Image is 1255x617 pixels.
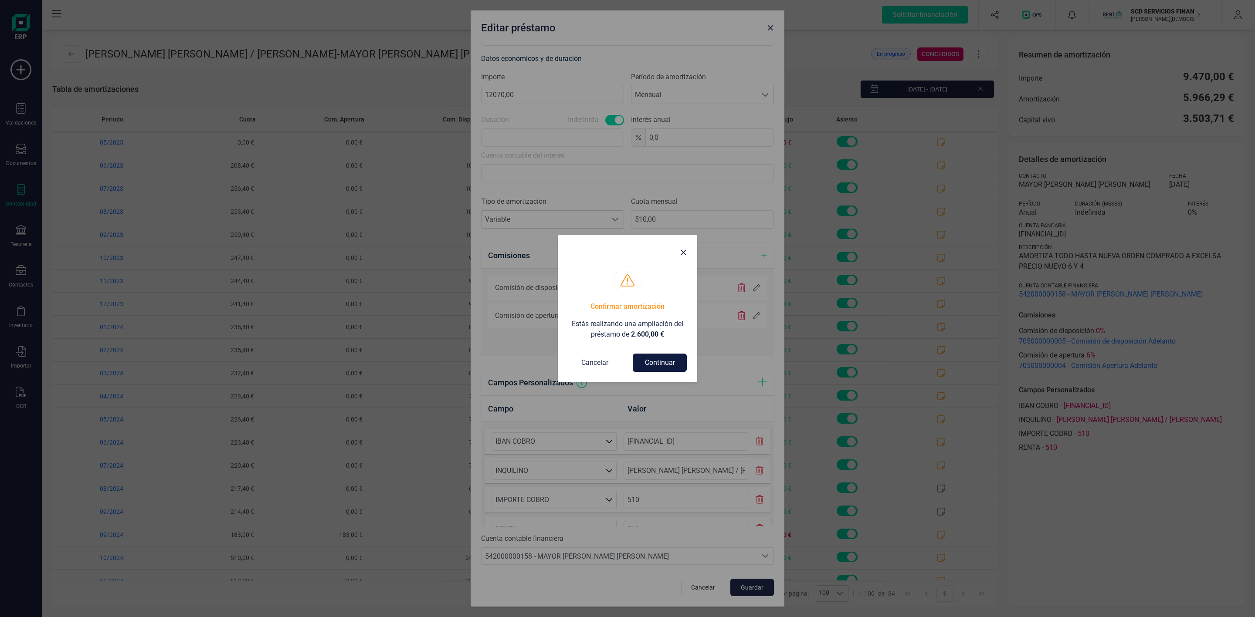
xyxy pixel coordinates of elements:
button: Close [676,246,690,260]
p: Estás realizando una ampliación del préstamo de [568,319,687,340]
span: 2.600,00 € [631,330,664,338]
h4: Confirmar amortización [590,301,665,312]
button: Cancelar [568,354,621,371]
button: Continuar [633,354,687,372]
